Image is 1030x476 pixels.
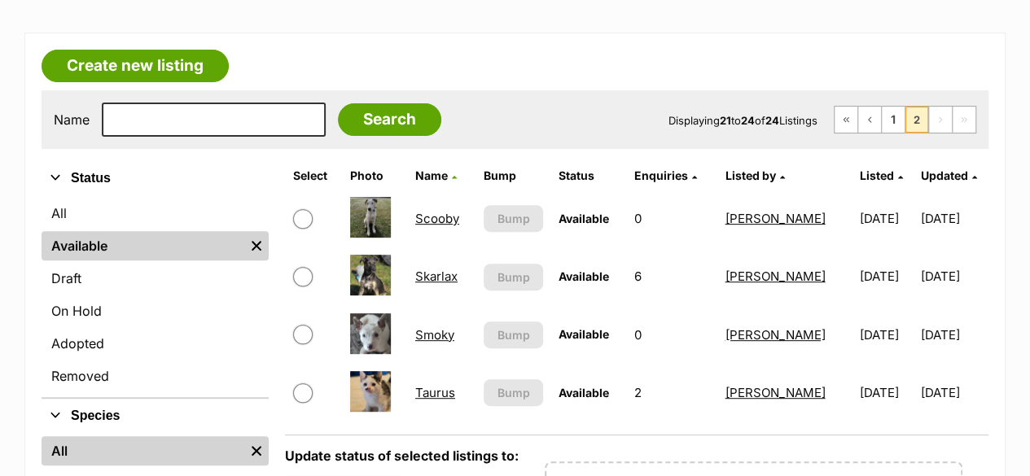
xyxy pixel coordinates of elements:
a: Listed by [725,168,784,182]
span: Available [558,386,608,400]
td: [DATE] [921,365,987,421]
span: Updated [921,168,968,182]
button: Bump [484,205,543,232]
div: Status [42,195,269,397]
strong: 24 [765,114,779,127]
a: Enquiries [634,168,697,182]
input: Search [338,103,441,136]
td: [DATE] [853,307,919,363]
span: Page 2 [905,107,928,133]
td: [DATE] [921,190,987,247]
a: Create new listing [42,50,229,82]
span: Listed [860,168,894,182]
label: Name [54,112,90,127]
a: [PERSON_NAME] [725,327,825,343]
a: [PERSON_NAME] [725,385,825,400]
span: Last page [953,107,975,133]
span: Bump [497,210,530,227]
button: Species [42,405,269,426]
td: [DATE] [853,365,919,421]
span: Next page [929,107,952,133]
a: Taurus [415,385,455,400]
a: Previous page [858,107,881,133]
strong: 24 [741,114,755,127]
a: All [42,436,244,465]
td: 6 [628,248,717,304]
span: Available [558,327,608,341]
nav: Pagination [834,106,976,133]
td: 0 [628,307,717,363]
button: Bump [484,264,543,290]
a: Remove filter [244,231,269,260]
td: [DATE] [921,307,987,363]
a: All [42,199,269,228]
span: Bump [497,326,530,343]
span: Listed by [725,168,775,182]
a: Remove filter [244,436,269,465]
td: 0 [628,190,717,247]
a: Name [415,168,457,182]
th: Photo [344,163,407,189]
td: 2 [628,365,717,421]
td: [DATE] [853,190,919,247]
a: Adopted [42,329,269,358]
a: Updated [921,168,977,182]
span: Available [558,269,608,283]
span: Name [415,168,448,182]
span: translation missing: en.admin.listings.index.attributes.enquiries [634,168,688,182]
label: Update status of selected listings to: [285,448,519,464]
button: Status [42,168,269,189]
a: Smoky [415,327,454,343]
a: On Hold [42,296,269,325]
a: [PERSON_NAME] [725,211,825,226]
a: Page 1 [882,107,905,133]
a: Removed [42,361,269,391]
a: [PERSON_NAME] [725,269,825,284]
a: Scooby [415,211,459,226]
strong: 21 [720,114,731,127]
span: Bump [497,269,530,286]
span: Available [558,212,608,225]
a: Draft [42,264,269,293]
button: Bump [484,321,543,348]
th: Select [287,163,342,189]
span: Bump [497,384,530,401]
td: [DATE] [921,248,987,304]
th: Status [551,163,626,189]
button: Bump [484,379,543,406]
span: Displaying to of Listings [668,114,817,127]
a: Skarlax [415,269,458,284]
td: [DATE] [853,248,919,304]
th: Bump [477,163,550,189]
a: First page [835,107,857,133]
a: Available [42,231,244,260]
a: Listed [860,168,903,182]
